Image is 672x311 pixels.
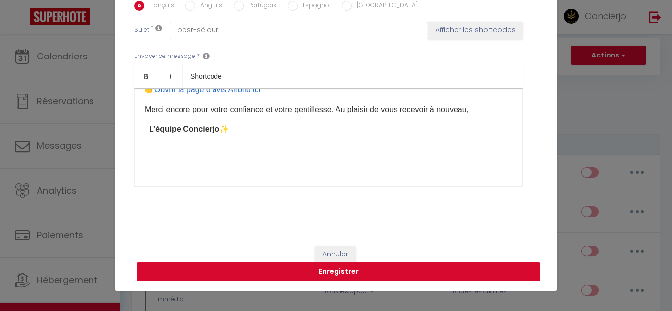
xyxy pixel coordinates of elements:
[352,1,418,12] label: [GEOGRAPHIC_DATA]
[203,52,210,60] i: Message
[154,85,260,94] a: Ouvrir la page d’avis Airbnb ici
[428,22,523,39] button: Afficher les shortcodes
[149,125,219,133] strong: L’équipe Concierjo
[144,1,174,12] label: Français
[145,84,513,96] p: 👉
[134,26,149,36] label: Sujet
[298,1,331,12] label: Espagnol
[134,52,195,61] label: Envoyer ce message
[158,64,183,88] a: Italic
[145,123,513,135] p: ✨
[134,88,523,187] div: ​
[315,246,356,263] button: Annuler
[145,104,513,115] p: Merci encore pour votre confiance et votre gentillesse. Au plaisir de vous recevoir à nouveau,
[183,64,230,88] a: Shortcode
[155,24,162,32] i: Subject
[137,262,540,281] button: Enregistrer
[244,1,276,12] label: Portugais
[195,1,222,12] label: Anglais
[134,64,158,88] a: Bold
